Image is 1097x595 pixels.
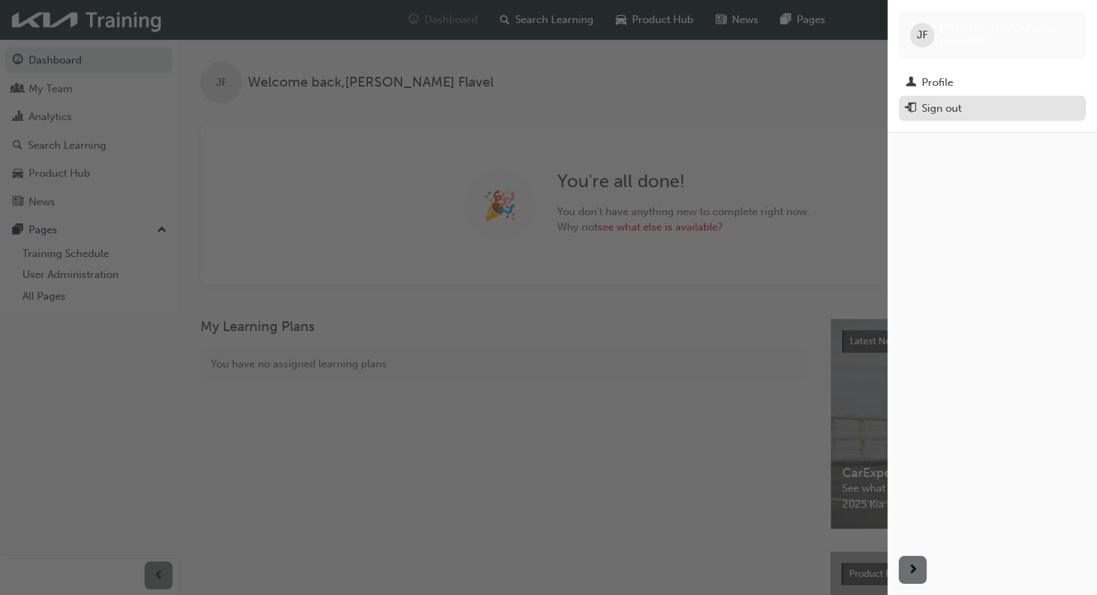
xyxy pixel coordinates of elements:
span: exit-icon [906,103,916,115]
span: JF [917,27,928,43]
span: [PERSON_NAME] Flavel [940,22,1054,35]
span: next-icon [908,561,918,579]
span: kausw589 [940,36,984,47]
div: Profile [922,75,953,91]
span: man-icon [906,77,916,89]
button: Sign out [899,96,1086,122]
a: Profile [899,70,1086,96]
div: Sign out [922,101,962,117]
